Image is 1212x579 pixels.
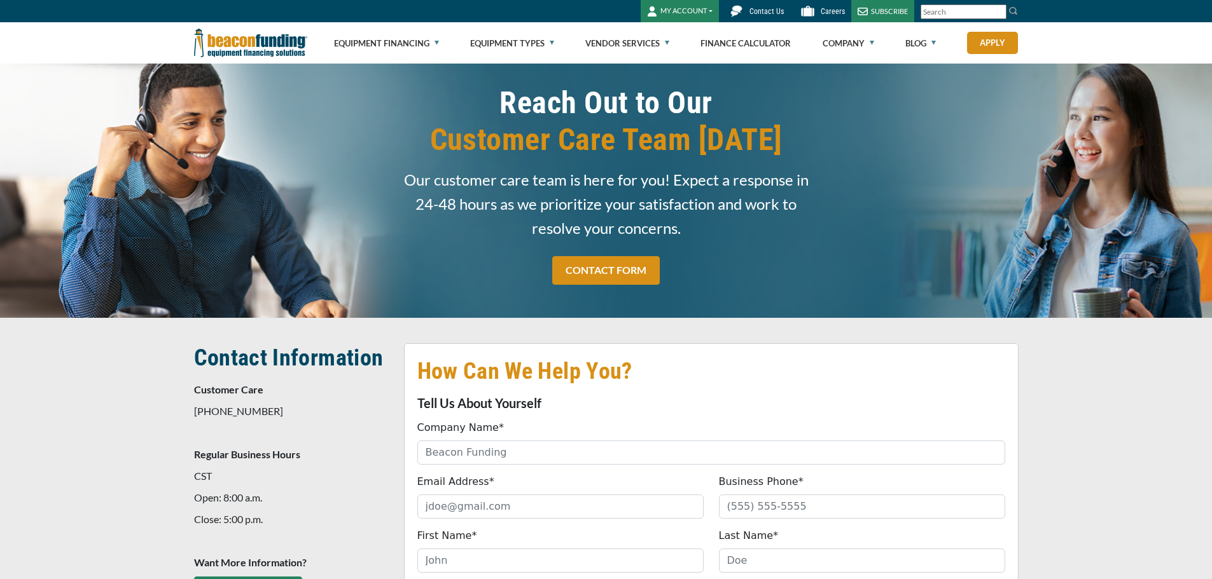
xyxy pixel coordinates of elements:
[194,512,389,527] p: Close: 5:00 p.m.
[921,4,1007,19] input: Search
[552,256,660,285] a: CONTACT FORM
[749,7,784,16] span: Contact Us
[194,343,389,372] h2: Contact Information
[194,448,300,460] strong: Regular Business Hours
[417,494,704,519] input: jdoe@gmail.com
[1008,6,1019,16] img: Search
[905,23,936,64] a: Blog
[194,404,389,419] p: [PHONE_NUMBER]
[417,420,504,435] label: Company Name*
[194,22,307,64] img: Beacon Funding Corporation logo
[967,32,1018,54] a: Apply
[417,395,1005,411] p: Tell Us About Yourself
[821,7,845,16] span: Careers
[417,528,477,543] label: First Name*
[719,474,804,489] label: Business Phone*
[719,528,779,543] label: Last Name*
[404,85,809,158] h1: Reach Out to Our
[404,168,809,240] span: Our customer care team is here for you! Expect a response in 24-48 hours as we prioritize your sa...
[993,7,1003,17] a: Clear search text
[404,121,809,158] span: Customer Care Team [DATE]
[194,556,307,568] strong: Want More Information?
[585,23,669,64] a: Vendor Services
[719,548,1005,573] input: Doe
[417,357,1005,386] h2: How Can We Help You?
[417,440,1005,465] input: Beacon Funding
[194,490,389,505] p: Open: 8:00 a.m.
[470,23,554,64] a: Equipment Types
[823,23,874,64] a: Company
[194,383,263,395] strong: Customer Care
[194,468,389,484] p: CST
[334,23,439,64] a: Equipment Financing
[719,494,1005,519] input: (555) 555-5555
[700,23,791,64] a: Finance Calculator
[417,474,494,489] label: Email Address*
[417,548,704,573] input: John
